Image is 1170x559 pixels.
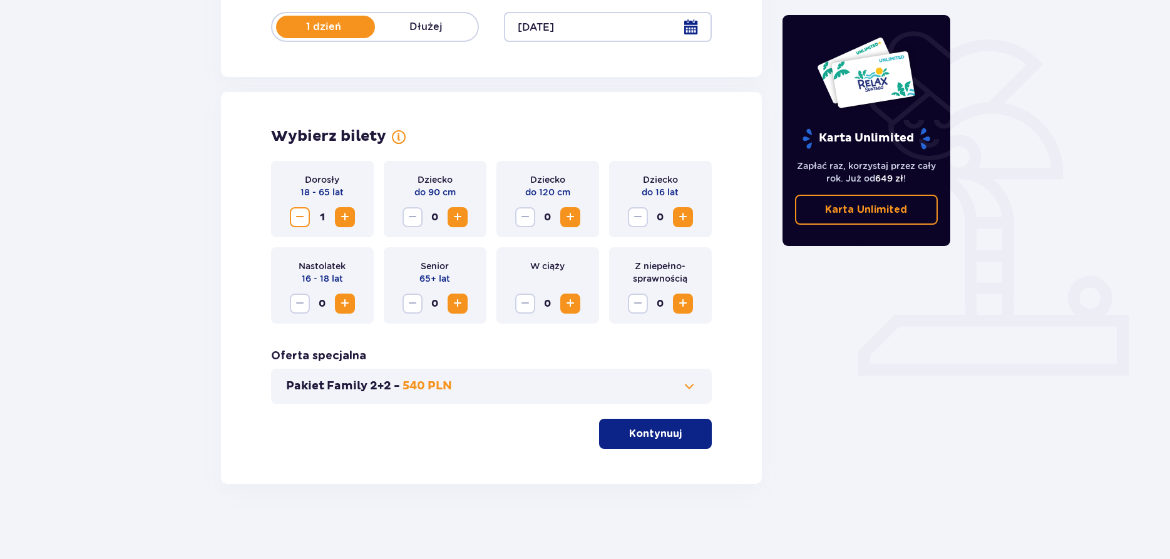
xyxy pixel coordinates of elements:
button: Zmniejsz [628,294,648,314]
p: 18 - 65 lat [300,186,344,198]
span: 0 [538,207,558,227]
p: Dziecko [643,173,678,186]
button: Zwiększ [335,207,355,227]
button: Zwiększ [335,294,355,314]
button: Zwiększ [448,294,468,314]
button: Zmniejsz [515,207,535,227]
button: Zwiększ [673,294,693,314]
p: Senior [421,260,449,272]
p: 16 - 18 lat [302,272,343,285]
button: Zmniejsz [515,294,535,314]
p: Karta Unlimited [825,203,907,217]
button: Zwiększ [560,294,580,314]
p: do 16 lat [642,186,679,198]
span: 649 zł [875,173,903,183]
p: 1 dzień [272,20,375,34]
p: Pakiet Family 2+2 - [286,379,400,394]
span: 0 [650,294,670,314]
h2: Wybierz bilety [271,127,386,146]
button: Zwiększ [560,207,580,227]
p: Dorosły [305,173,339,186]
p: do 120 cm [525,186,570,198]
p: Zapłać raz, korzystaj przez cały rok. Już od ! [795,160,938,185]
button: Zwiększ [448,207,468,227]
p: Nastolatek [299,260,346,272]
span: 1 [312,207,332,227]
p: Z niepełno­sprawnością [619,260,702,285]
button: Kontynuuj [599,419,712,449]
img: Dwie karty całoroczne do Suntago z napisem 'UNLIMITED RELAX', na białym tle z tropikalnymi liśćmi... [816,36,916,109]
span: 0 [425,294,445,314]
button: Pakiet Family 2+2 -540 PLN [286,379,697,394]
span: 0 [312,294,332,314]
p: do 90 cm [414,186,456,198]
p: Dziecko [418,173,453,186]
button: Zwiększ [673,207,693,227]
span: 0 [425,207,445,227]
p: Kontynuuj [629,427,682,441]
button: Zmniejsz [403,207,423,227]
p: 540 PLN [403,379,452,394]
p: Dziecko [530,173,565,186]
button: Zmniejsz [290,207,310,227]
p: Dłużej [375,20,478,34]
p: W ciąży [530,260,565,272]
h3: Oferta specjalna [271,349,366,364]
button: Zmniejsz [628,207,648,227]
a: Karta Unlimited [795,195,938,225]
span: 0 [650,207,670,227]
p: Karta Unlimited [801,128,931,150]
span: 0 [538,294,558,314]
p: 65+ lat [419,272,450,285]
button: Zmniejsz [403,294,423,314]
button: Zmniejsz [290,294,310,314]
